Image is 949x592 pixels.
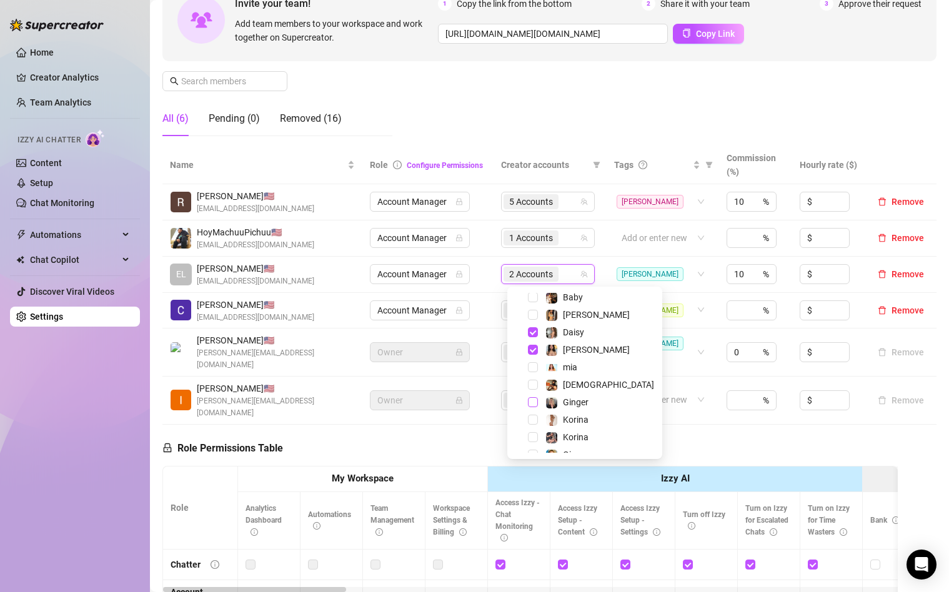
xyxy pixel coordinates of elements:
[546,345,557,356] img: Ameena
[661,473,690,484] strong: Izzy AI
[563,450,589,460] span: Ginger
[528,415,538,425] span: Select tree node
[501,158,589,172] span: Creator accounts
[546,415,557,426] img: Korina
[162,441,283,456] h5: Role Permissions Table
[563,362,577,372] span: mia
[590,155,603,174] span: filter
[546,450,557,461] img: Ginger
[163,466,238,550] th: Role
[30,287,114,297] a: Discover Viral Videos
[892,269,924,279] span: Remove
[873,345,929,360] button: Remove
[459,528,467,536] span: info-circle
[580,270,588,278] span: team
[455,397,463,404] span: lock
[546,310,557,321] img: Karlea
[688,522,695,530] span: info-circle
[892,305,924,315] span: Remove
[546,362,557,373] img: mia
[808,504,850,536] span: Turn on Izzy for Time Wasters
[546,380,557,391] img: Deyana
[393,160,402,169] span: info-circle
[86,129,105,147] img: AI Chatter
[546,397,557,408] img: Ginger
[171,558,201,571] div: Chatter
[197,298,314,312] span: [PERSON_NAME] 🇺🇸
[528,450,538,460] span: Select tree node
[246,504,282,536] span: Analytics Dashboard
[377,265,462,284] span: Account Manager
[375,528,383,536] span: info-circle
[705,161,713,169] span: filter
[280,111,342,126] div: Removed (16)
[504,230,559,245] span: 1 Accounts
[162,146,362,184] th: Name
[683,510,725,531] span: Turn off Izzy
[377,229,462,247] span: Account Manager
[455,198,463,205] span: lock
[251,528,258,536] span: info-circle
[509,267,553,281] span: 2 Accounts
[638,160,647,169] span: question-circle
[878,197,887,206] span: delete
[528,292,538,302] span: Select tree node
[377,301,462,320] span: Account Manager
[617,195,683,209] span: [PERSON_NAME]
[30,67,130,87] a: Creator Analytics
[197,275,314,287] span: [EMAIL_ADDRESS][DOMAIN_NAME]
[370,504,414,536] span: Team Management
[703,155,715,174] span: filter
[873,267,929,282] button: Remove
[528,362,538,372] span: Select tree node
[563,415,589,425] span: Korina
[563,380,654,390] span: [DEMOGRAPHIC_DATA]
[546,327,557,338] img: Daisy
[892,197,924,207] span: Remove
[30,97,91,107] a: Team Analytics
[528,310,538,320] span: Select tree node
[590,528,597,536] span: info-circle
[16,255,24,264] img: Chat Copilot
[563,292,583,302] span: Baby
[170,158,345,172] span: Name
[162,111,189,126] div: All (6)
[892,233,924,243] span: Remove
[170,77,179,86] span: search
[235,17,433,44] span: Add team members to your workspace and work together on Supercreator.
[673,24,744,44] button: Copy Link
[30,225,119,245] span: Automations
[370,160,388,170] span: Role
[546,292,557,303] img: Baby
[563,327,584,337] span: Daisy
[197,312,314,323] span: [EMAIL_ADDRESS][DOMAIN_NAME]
[197,333,355,347] span: [PERSON_NAME] 🇺🇸
[620,504,660,536] span: Access Izzy Setup - Settings
[197,395,355,419] span: [PERSON_NAME][EMAIL_ADDRESS][DOMAIN_NAME]
[171,342,191,363] img: Karlea Boyer
[377,192,462,211] span: Account Manager
[504,194,559,209] span: 5 Accounts
[455,234,463,242] span: lock
[377,343,462,362] span: Owner
[770,528,777,536] span: info-circle
[455,307,463,314] span: lock
[171,228,191,249] img: HoyMachuuPichuu
[455,348,463,356] span: lock
[878,306,887,315] span: delete
[197,262,314,275] span: [PERSON_NAME] 🇺🇸
[197,203,314,215] span: [EMAIL_ADDRESS][DOMAIN_NAME]
[30,178,53,188] a: Setup
[10,19,104,31] img: logo-BBDzfeDw.svg
[455,270,463,278] span: lock
[870,516,900,525] span: Bank
[209,111,260,126] div: Pending (0)
[873,194,929,209] button: Remove
[433,504,470,536] span: Workspace Settings & Billing
[504,267,559,282] span: 2 Accounts
[878,270,887,279] span: delete
[181,74,270,88] input: Search members
[528,345,538,355] span: Select tree node
[593,161,600,169] span: filter
[495,498,540,543] span: Access Izzy - Chat Monitoring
